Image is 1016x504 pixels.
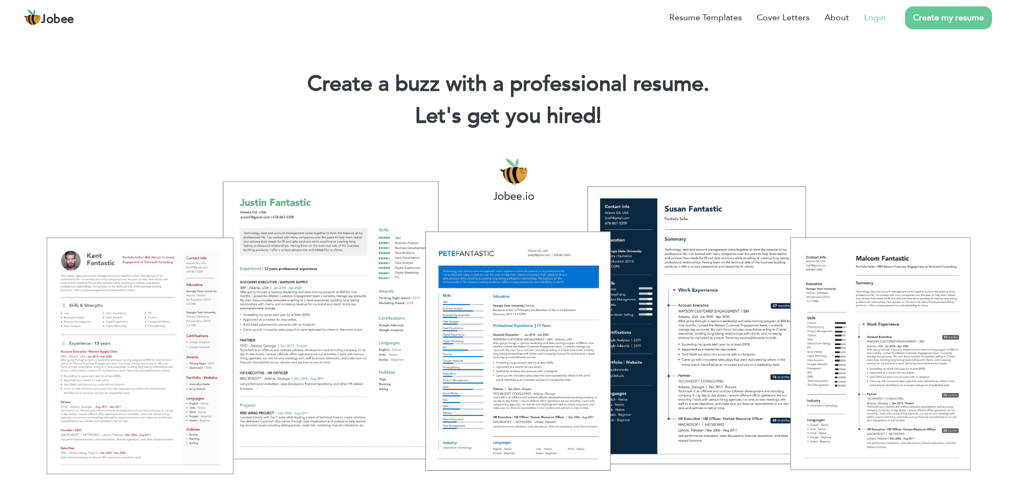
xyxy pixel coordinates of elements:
[669,11,742,24] a: Resume Templates
[905,6,992,29] a: Create my resume
[825,11,849,24] a: About
[24,9,74,26] a: Jobee
[41,14,74,26] span: Jobee
[596,101,601,131] span: |
[24,9,41,26] img: jobee.io
[757,11,810,24] a: Cover Letters
[16,70,1000,98] h1: Create a buzz with a professional resume.
[16,102,1000,130] h2: Let's
[864,11,886,24] a: Login
[467,101,602,131] span: get you hired!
